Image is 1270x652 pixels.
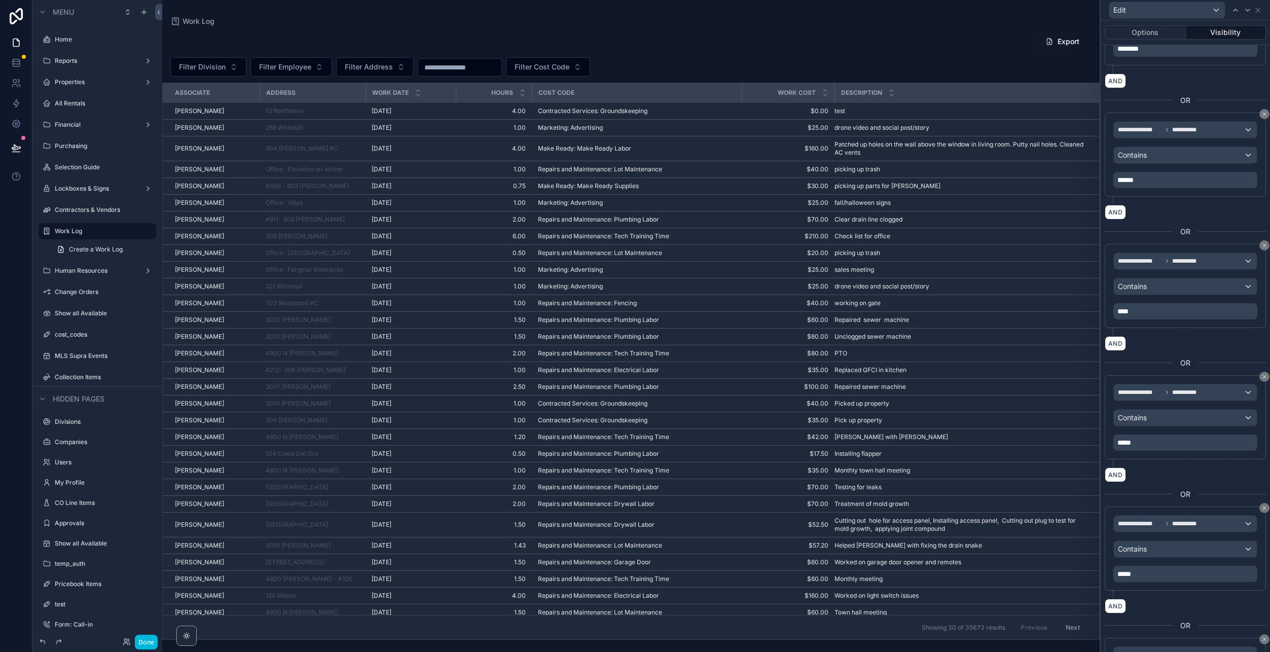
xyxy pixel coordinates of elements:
span: Contains [1118,150,1147,160]
span: picking up trash [834,249,880,257]
span: [PERSON_NAME] [175,165,224,173]
span: Contains [1118,281,1147,292]
span: [PERSON_NAME] with [PERSON_NAME] [834,433,948,441]
span: $17.50 [748,450,828,458]
span: [DATE] [372,466,391,475]
a: Office- Elevation on Airline [266,165,342,173]
span: [GEOGRAPHIC_DATA] [266,483,328,491]
span: Hidden pages [53,394,104,404]
span: [DATE] [372,349,391,357]
span: $40.00 [748,299,828,307]
span: [DATE] [372,433,391,441]
a: Office- Villas [266,199,303,207]
a: Reports [55,57,136,65]
span: 4.00 [462,107,526,115]
button: AND [1105,599,1126,613]
span: Repairs and Maintenance: Plumbing Labor [538,316,659,324]
span: 0.50 [462,249,526,257]
span: 2.00 [462,500,526,508]
span: 2.00 [462,215,526,224]
span: Repairs and Maintenance: Plumbing Labor [538,450,659,458]
label: Change Orders [55,288,150,296]
span: Make Ready: Make Ready Labor [538,144,631,153]
a: 4800 N [PERSON_NAME] [266,466,338,475]
span: Repairs and Maintenance: Fencing [538,299,637,307]
span: [PERSON_NAME] [175,366,224,374]
span: [DATE] [372,232,391,240]
a: Divisions [55,418,150,426]
a: Form: Call-in [55,621,150,629]
span: 1.20 [462,433,526,441]
a: #506 - 903 [PERSON_NAME] [266,182,349,190]
span: 3001 [PERSON_NAME] [266,316,331,324]
span: Contains [1118,413,1147,423]
button: AND [1105,74,1126,88]
span: 4800 [PERSON_NAME] - #100 [266,575,353,583]
a: Contractors & Vendors [55,206,150,214]
span: [PERSON_NAME] [175,416,224,424]
span: Hours [491,89,513,97]
button: Select Button [336,57,414,77]
span: $0.00 [748,107,828,115]
span: [PERSON_NAME] [175,483,224,491]
span: 4800 N [PERSON_NAME] [266,433,338,441]
span: Repairs and Maintenance: Tech Training Time [538,466,669,475]
span: 0.75 [462,182,526,190]
span: Marketing: Advertising [538,199,603,207]
label: Selection Guide [55,163,150,171]
span: [DATE] [372,316,391,324]
label: All Rentals [55,99,150,107]
span: Contains [1118,544,1147,554]
span: 1.00 [462,416,526,424]
span: Edit [1113,5,1126,15]
a: 3001 [PERSON_NAME] [266,400,331,408]
label: Approvals [55,519,150,527]
span: $20.00 [748,249,828,257]
a: [STREET_ADDRESS] [266,558,324,566]
span: [PERSON_NAME] [175,215,224,224]
span: Work Cost [778,89,816,97]
span: Repairs and Maintenance: Plumbing Labor [538,483,659,491]
span: Testing for leaks [834,483,882,491]
span: Marketing: Advertising [538,266,603,274]
a: 13 Northshire [266,107,304,115]
a: 120 Milann [266,592,297,600]
a: 4800 N [PERSON_NAME] [266,608,338,617]
span: drone video and social post/story [834,282,929,291]
span: Replaced GFCI in kitchen [834,366,906,374]
a: Users [55,458,150,466]
span: $70.00 [748,483,828,491]
span: $100.00 [748,383,828,391]
span: [DATE] [372,107,391,115]
span: [DATE] [372,182,391,190]
span: 104 Costa Del Oro [266,450,318,458]
span: [DATE] [372,416,391,424]
a: 702 Westwood #C [266,299,318,307]
span: [PERSON_NAME] [175,232,224,240]
span: 3001 [PERSON_NAME] [266,333,331,341]
span: 1.00 [462,266,526,274]
span: picking up parts for [PERSON_NAME] [834,182,940,190]
span: picking up trash [834,165,880,173]
label: My Profile [55,479,150,487]
span: Repairs and Maintenance: Plumbing Labor [538,383,659,391]
span: [PERSON_NAME] [175,299,224,307]
a: 306 [PERSON_NAME] [266,416,328,424]
span: [PERSON_NAME] [175,266,224,274]
a: Create a Work Log [51,241,156,258]
a: [GEOGRAPHIC_DATA] [266,521,328,529]
button: Contains [1113,278,1257,295]
a: Human Resources [55,267,136,275]
span: #212- 306 [PERSON_NAME] [266,366,346,374]
span: working on gate [834,299,881,307]
span: Create a Work Log [69,245,123,253]
span: $35.00 [748,366,828,374]
label: Lockboxes & Signs [55,185,136,193]
span: OR [1180,358,1190,368]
